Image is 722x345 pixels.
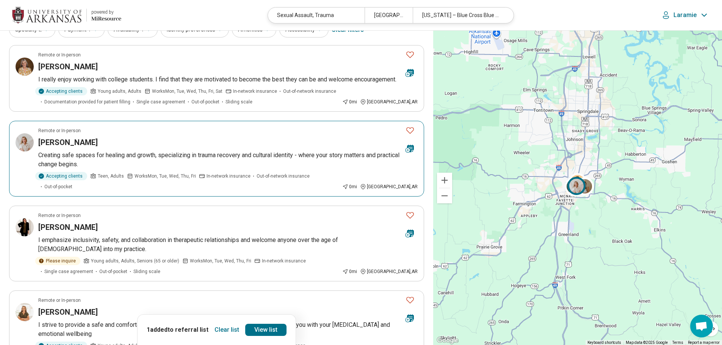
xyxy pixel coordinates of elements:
[38,236,418,254] p: I emphasize inclusivity, safety, and collaboration in therapeutic relationships and welcome anyon...
[38,61,98,72] h3: [PERSON_NAME]
[133,268,160,275] span: Sliding scale
[257,173,310,180] span: Out-of-network insurance
[136,98,185,105] span: Single case agreement
[98,173,124,180] span: Teen, Adults
[226,98,252,105] span: Sliding scale
[365,8,413,23] div: [GEOGRAPHIC_DATA], [GEOGRAPHIC_DATA]
[35,257,80,265] div: Please inquire
[360,98,418,105] div: [GEOGRAPHIC_DATA] , AR
[44,183,72,190] span: Out-of-pocket
[38,75,418,84] p: I really enjoy working with college students. I find that they are motivated to become the best t...
[245,324,287,336] a: View list
[403,292,418,308] button: Favorite
[99,268,127,275] span: Out-of-pocket
[360,183,418,190] div: [GEOGRAPHIC_DATA] , AR
[190,258,251,264] span: Works Mon, Tue, Wed, Thu, Fri
[38,307,98,317] h3: [PERSON_NAME]
[38,137,98,148] h3: [PERSON_NAME]
[437,173,452,188] button: Zoom in
[626,340,668,345] span: Map data ©2025 Google
[12,6,121,24] a: University of Arkansaspowered by
[35,172,87,180] div: Accepting clients
[35,87,87,95] div: Accepting clients
[38,297,81,304] p: Remote or In-person
[207,173,251,180] span: In-network insurance
[38,127,81,134] p: Remote or In-person
[147,325,208,334] p: 1 added
[403,123,418,138] button: Favorite
[91,9,121,16] div: powered by
[191,98,219,105] span: Out-of-pocket
[12,6,82,24] img: University of Arkansas
[342,183,357,190] div: 0 mi
[168,326,208,333] span: to referral list
[44,268,93,275] span: Single case agreement
[283,88,336,95] span: Out-of-network insurance
[38,320,418,339] p: I strive to provide a safe and comfortable environment for my clients, I am here to listen and he...
[413,8,509,23] div: [US_STATE] – Blue Cross Blue Shield
[38,212,81,219] p: Remote or In-person
[688,340,720,345] a: Report a map error
[211,324,242,336] button: Clear list
[403,47,418,62] button: Favorite
[38,52,81,58] p: Remote or In-person
[91,258,179,264] span: Young adults, Adults, Seniors (65 or older)
[360,268,418,275] div: [GEOGRAPHIC_DATA] , AR
[44,98,130,105] span: Documentation provided for patient filling
[403,208,418,223] button: Favorite
[268,8,364,23] div: Sexual Assault, Trauma
[342,98,357,105] div: 0 mi
[673,11,697,19] p: Laramie
[152,88,222,95] span: Works Mon, Tue, Wed, Thu, Fri, Sat
[672,340,683,345] a: Terms (opens in new tab)
[342,268,357,275] div: 0 mi
[233,88,277,95] span: In-network insurance
[437,188,452,203] button: Zoom out
[690,315,713,337] div: Open chat
[135,173,196,180] span: Works Mon, Tue, Wed, Thu, Fri
[38,151,418,169] p: Creating safe spaces for healing and growth, specializing in trauma recovery and cultural identit...
[262,258,306,264] span: In-network insurance
[98,88,141,95] span: Young adults, Adults
[38,222,98,233] h3: [PERSON_NAME]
